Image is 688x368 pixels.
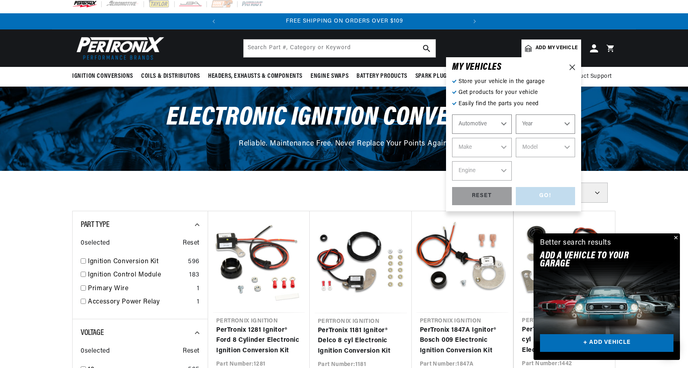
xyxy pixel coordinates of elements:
[183,238,200,249] span: Reset
[216,325,302,356] a: PerTronix 1281 Ignitor® Ford 8 Cylinder Electronic Ignition Conversion Kit
[222,17,467,26] div: 2 of 2
[81,346,110,357] span: 0 selected
[306,67,352,86] summary: Engine Swaps
[540,334,673,352] a: + ADD VEHICLE
[88,284,194,294] a: Primary Wire
[88,257,185,267] a: Ignition Conversion Kit
[540,252,653,268] h2: Add A VEHICLE to your garage
[452,100,575,108] p: Easily find the parts you need
[452,187,512,205] div: RESET
[81,221,109,229] span: Part Type
[467,13,483,29] button: Translation missing: en.sections.announcements.next_announcement
[521,40,581,57] a: Add my vehicle
[183,346,200,357] span: Reset
[452,77,575,86] p: Store your vehicle in the garage
[536,44,578,52] span: Add my vehicle
[197,297,200,308] div: 1
[318,326,404,357] a: PerTronix 1181 Ignitor® Delco 8 cyl Electronic Ignition Conversion Kit
[452,63,502,71] h6: MY VEHICLE S
[137,67,204,86] summary: Coils & Distributors
[88,270,186,281] a: Ignition Control Module
[222,17,467,26] div: Announcement
[167,105,521,131] span: Electronic Ignition Conversions
[415,72,465,81] span: Spark Plug Wires
[208,72,302,81] span: Headers, Exhausts & Components
[420,325,505,356] a: PerTronix 1847A Ignitor® Bosch 009 Electronic Ignition Conversion Kit
[188,257,200,267] div: 596
[81,238,110,249] span: 0 selected
[189,270,200,281] div: 183
[244,40,436,57] input: Search Part #, Category or Keyword
[239,140,449,148] span: Reliable. Maintenance Free. Never Replace Your Points Again.
[206,13,222,29] button: Translation missing: en.sections.announcements.previous_announcement
[567,67,616,86] summary: Product Support
[540,237,611,249] div: Better search results
[452,88,575,97] p: Get products for your vehicle
[411,67,469,86] summary: Spark Plug Wires
[418,40,436,57] button: search button
[52,13,636,29] slideshow-component: Translation missing: en.sections.announcements.announcement_bar
[452,114,512,134] select: Ride Type
[357,72,407,81] span: Battery Products
[81,329,104,337] span: Voltage
[522,325,607,356] a: PerTronix 1442 Ignitor® 4 cyl IHC Distributor Electronic Ignition Conversion Kit
[197,284,200,294] div: 1
[286,18,403,24] span: FREE SHIPPING ON ORDERS OVER $109
[452,161,512,181] select: Engine
[516,114,575,134] select: Year
[311,72,348,81] span: Engine Swaps
[72,67,137,86] summary: Ignition Conversions
[670,233,680,243] button: Close
[352,67,411,86] summary: Battery Products
[88,297,194,308] a: Accessory Power Relay
[567,72,612,81] span: Product Support
[72,72,133,81] span: Ignition Conversions
[141,72,200,81] span: Coils & Distributors
[452,138,512,157] select: Make
[516,138,575,157] select: Model
[72,34,165,62] img: Pertronix
[204,67,306,86] summary: Headers, Exhausts & Components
